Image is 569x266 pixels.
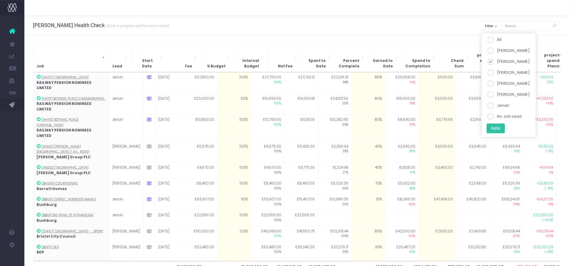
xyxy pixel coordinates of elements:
[490,226,523,242] td: £60,191.44
[251,210,285,226] td: £22,556.00
[352,178,385,194] td: 70%
[218,210,251,226] td: 100%
[268,44,302,72] th: Net Fee: Activate to sort: Activate to sort
[168,44,201,72] th: Fee: Activate to sort: Activate to sort
[318,178,352,194] td: £5,026.39
[251,72,285,93] td: £27,799.00
[389,250,416,254] span: 99%
[488,81,530,87] label: [PERSON_NAME]
[33,93,109,115] td: :
[493,149,520,154] span: 96%
[406,58,431,69] span: Spend to Completion
[389,186,416,191] span: 85%
[254,80,282,85] span: 100%
[477,53,498,69] span: projected spend vs Fee
[42,229,103,234] abbr: [BC100] Bristol City Centre - Transport
[352,194,385,210] td: 15%
[501,21,560,31] input: Search...
[155,93,184,115] td: [DATE]
[385,115,419,141] td: £8,640.00
[42,213,93,217] abbr: [BB101] 180 Pearl St Flythrough
[37,101,91,112] strong: RAILWAY PENSION NOMINEES LIMITED
[109,44,132,72] th: Lead: Activate to sort: Activate to sort
[37,117,79,128] abbr: [AH712] Botanic Place Turntable Animations
[184,194,218,210] td: £53,907.00
[37,64,44,69] span: Job
[318,93,352,115] td: £24,133.50
[37,80,91,91] strong: RAILWAY PENSION NOMINEES LIMITED
[201,44,235,72] th: % Budget: Activate to sort: Activate to sort
[42,197,96,202] abbr: [BB100] 180 Pearl St Images
[322,171,349,175] span: 27%
[285,72,318,93] td: £27,723.21
[456,242,490,258] td: £32,012.80
[389,202,416,207] span: 132%
[490,163,523,178] td: £4,624.98
[352,226,385,242] td: 85%
[493,186,520,191] span: 59%
[155,194,184,210] td: [DATE]
[218,141,251,163] td: 100%
[218,226,251,242] td: 120%
[318,72,352,93] td: £27,236.31
[488,102,509,109] label: Jenan
[385,93,419,115] td: £16,000.00
[254,202,282,207] span: 100%
[419,163,456,178] td: £3,400.00
[456,226,490,242] td: £7,499.85
[352,242,385,258] td: 39%
[488,59,530,65] label: [PERSON_NAME]
[184,210,218,226] td: £22,556.00
[538,144,554,149] span: -£235.06
[235,44,268,72] th: Internal Budget: Activate to sort: Activate to sort
[488,48,530,54] label: [PERSON_NAME]
[33,226,109,242] td: :
[322,202,349,207] span: 20%
[322,101,349,106] span: 121%
[185,64,192,69] span: Fee
[238,58,259,69] span: Internal Budget
[488,70,530,76] label: [PERSON_NAME]
[109,141,144,163] td: [PERSON_NAME]
[419,93,456,115] td: £3,000.00
[251,194,285,210] td: £53,907.00
[389,80,416,85] span: 114%
[527,171,554,175] span: +1%
[218,178,251,194] td: 100%
[490,141,523,163] td: £6,339.94
[37,144,89,154] abbr: [AN102] Hayes Town Centre / Austin Road
[42,245,59,250] abbr: [BD171] QEII
[544,53,565,69] span: projected spend vs Planned
[33,44,109,72] th: Job: Activate to invert sorting: Activate to invert sorting
[184,226,218,242] td: £50,000.00
[456,93,490,115] td: £3,999.80
[218,115,251,141] td: 100%
[184,93,218,115] td: £20,000.00
[527,101,554,106] span: +36%
[527,149,554,154] span: (-4%)
[318,141,352,163] td: £2,339.94
[109,93,144,115] td: Jenan
[322,123,349,127] span: 95%
[155,163,184,178] td: [DATE]
[278,64,293,69] span: Net Fee
[385,194,419,210] td: £8,086.05
[37,128,91,138] strong: RAILWAY PENSION NOMINEES LIMITED
[285,242,318,258] td: £35,340.00
[109,163,144,178] td: [PERSON_NAME]
[285,194,318,210] td: £51,407.00
[218,194,251,210] td: 110%
[443,58,464,69] span: Check Sum
[285,141,318,163] td: £5,425.00
[385,242,419,258] td: £20,467.20
[37,155,91,160] strong: [PERSON_NAME] Group PLC
[37,202,57,207] strong: Bushburg
[540,75,554,80] span: -£63.69
[251,226,285,242] td: £49,999.00
[322,250,349,254] span: 39%
[490,242,523,258] td: £20,279.71
[42,165,88,170] abbr: [AN202] Avondale Drive
[419,141,456,163] td: £4,000.00
[539,165,554,171] span: +£54.98
[372,58,393,69] span: Earned to Date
